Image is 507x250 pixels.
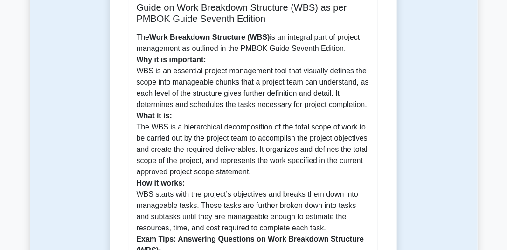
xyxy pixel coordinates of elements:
[137,179,185,187] b: How it works:
[149,33,270,41] b: Work Breakdown Structure (WBS)
[137,112,172,120] b: What it is:
[137,56,206,64] b: Why it is important:
[137,2,371,24] h5: Guide on Work Breakdown Structure (WBS) as per PMBOK Guide Seventh Edition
